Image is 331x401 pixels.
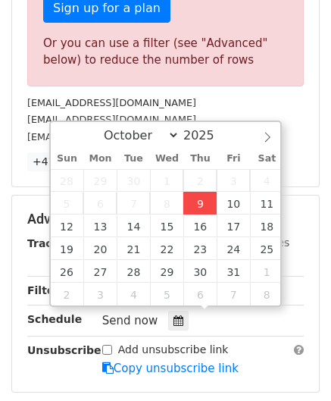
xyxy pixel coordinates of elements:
strong: Filters [27,284,66,296]
span: November 1, 2025 [250,260,283,283]
span: October 19, 2025 [51,237,84,260]
span: October 13, 2025 [83,215,117,237]
span: Tue [117,154,150,164]
h5: Advanced [27,211,304,227]
span: October 14, 2025 [117,215,150,237]
a: Copy unsubscribe link [102,362,239,375]
small: [EMAIL_ADDRESS][DOMAIN_NAME] [27,131,196,143]
span: Sat [250,154,283,164]
span: October 16, 2025 [183,215,217,237]
span: September 29, 2025 [83,169,117,192]
span: November 4, 2025 [117,283,150,305]
span: October 22, 2025 [150,237,183,260]
span: October 31, 2025 [217,260,250,283]
span: October 15, 2025 [150,215,183,237]
span: November 2, 2025 [51,283,84,305]
span: November 5, 2025 [150,283,183,305]
strong: Tracking [27,237,78,249]
span: October 17, 2025 [217,215,250,237]
span: October 18, 2025 [250,215,283,237]
span: Thu [183,154,217,164]
span: October 1, 2025 [150,169,183,192]
span: October 8, 2025 [150,192,183,215]
span: Mon [83,154,117,164]
span: November 7, 2025 [217,283,250,305]
label: Add unsubscribe link [118,342,229,358]
span: October 12, 2025 [51,215,84,237]
span: Send now [102,314,158,327]
span: October 11, 2025 [250,192,283,215]
span: October 20, 2025 [83,237,117,260]
input: Year [180,128,234,143]
span: October 21, 2025 [117,237,150,260]
strong: Unsubscribe [27,344,101,356]
span: October 10, 2025 [217,192,250,215]
strong: Schedule [27,313,82,325]
span: October 27, 2025 [83,260,117,283]
span: October 29, 2025 [150,260,183,283]
span: October 2, 2025 [183,169,217,192]
span: September 30, 2025 [117,169,150,192]
span: November 3, 2025 [83,283,117,305]
span: November 8, 2025 [250,283,283,305]
iframe: Chat Widget [255,328,331,401]
span: October 26, 2025 [51,260,84,283]
span: October 6, 2025 [83,192,117,215]
span: October 24, 2025 [217,237,250,260]
span: Fri [217,154,250,164]
span: October 5, 2025 [51,192,84,215]
span: Wed [150,154,183,164]
span: Sun [51,154,84,164]
span: November 6, 2025 [183,283,217,305]
div: Or you can use a filter (see "Advanced" below) to reduce the number of rows [43,35,288,69]
span: October 30, 2025 [183,260,217,283]
small: [EMAIL_ADDRESS][DOMAIN_NAME] [27,97,196,108]
span: October 23, 2025 [183,237,217,260]
span: October 4, 2025 [250,169,283,192]
span: October 25, 2025 [250,237,283,260]
span: October 28, 2025 [117,260,150,283]
span: October 9, 2025 [183,192,217,215]
a: +47 more [27,152,91,171]
small: [EMAIL_ADDRESS][DOMAIN_NAME] [27,114,196,125]
span: October 3, 2025 [217,169,250,192]
span: September 28, 2025 [51,169,84,192]
span: October 7, 2025 [117,192,150,215]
